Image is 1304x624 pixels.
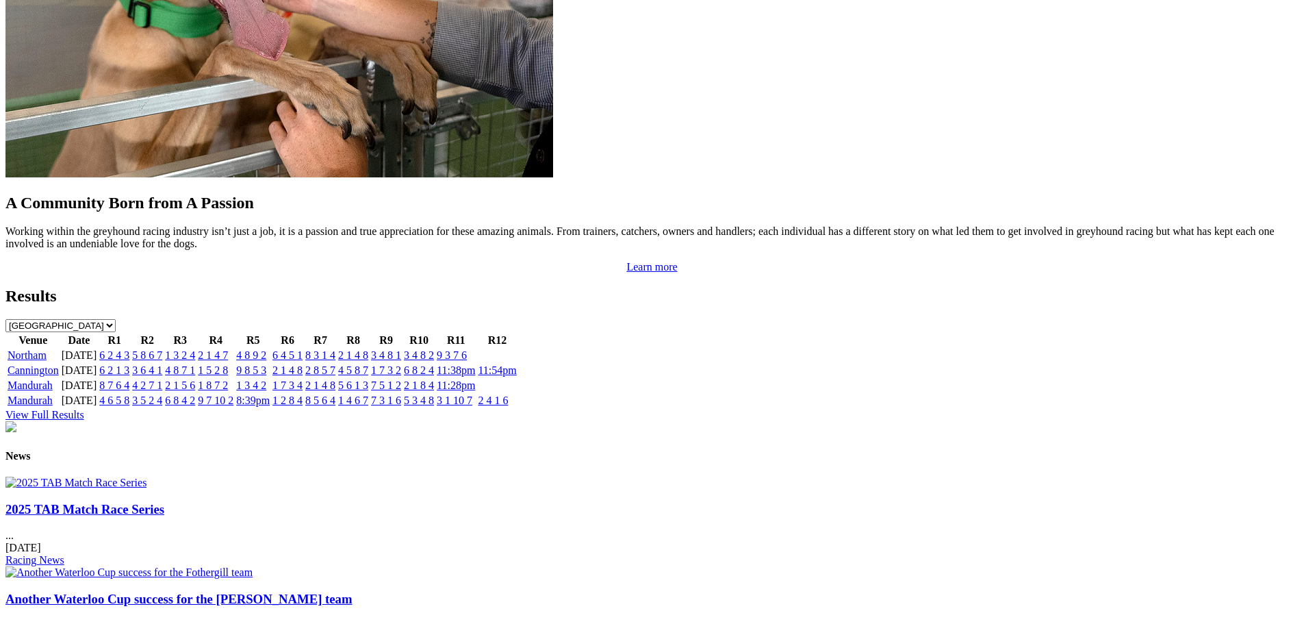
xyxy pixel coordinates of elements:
a: 1 8 7 2 [198,379,228,391]
h4: News [5,450,1299,462]
a: 4 2 7 1 [132,379,162,391]
a: 2 8 5 7 [305,364,335,376]
a: 11:54pm [478,364,516,376]
div: ... [5,502,1299,567]
a: 5 6 1 3 [338,379,368,391]
img: Another Waterloo Cup success for the Fothergill team [5,566,253,579]
a: 5 8 6 7 [132,349,162,361]
a: 1 3 4 2 [236,379,266,391]
span: [DATE] [5,542,41,553]
a: 9 8 5 3 [236,364,266,376]
th: R3 [164,334,196,347]
a: 1 7 3 4 [272,379,303,391]
a: 3 4 8 1 [371,349,401,361]
td: [DATE] [61,379,98,392]
a: 7 5 1 2 [371,379,401,391]
a: 1 4 6 7 [338,395,368,406]
a: 6 2 4 3 [99,349,129,361]
h2: A Community Born from A Passion [5,194,1299,212]
a: Racing News [5,554,64,566]
p: Working within the greyhound racing industry isn’t just a job, it is a passion and true appreciat... [5,225,1299,250]
a: 9 7 10 2 [198,395,233,406]
a: 2 1 4 7 [198,349,228,361]
img: chasers_homepage.jpg [5,421,16,432]
a: 2 1 5 6 [165,379,195,391]
a: 4 6 5 8 [99,395,129,406]
td: [DATE] [61,349,98,362]
a: 8:39pm [236,395,270,406]
a: 11:38pm [437,364,475,376]
a: 5 3 4 8 [404,395,434,406]
a: 8 7 6 4 [99,379,129,391]
th: R12 [477,334,517,347]
a: 4 8 7 1 [165,364,195,376]
a: 1 7 3 2 [371,364,401,376]
th: Date [61,334,98,347]
a: 1 5 2 8 [198,364,228,376]
a: Another Waterloo Cup success for the [PERSON_NAME] team [5,592,353,606]
th: R1 [99,334,130,347]
th: Venue [7,334,60,347]
a: 2 1 8 4 [404,379,434,391]
a: 3 5 2 4 [132,395,162,406]
th: R6 [272,334,303,347]
th: R11 [436,334,476,347]
a: 11:28pm [437,379,475,391]
th: R5 [235,334,270,347]
th: R4 [197,334,234,347]
a: 6 8 4 2 [165,395,195,406]
a: Learn more [626,261,677,273]
th: R7 [305,334,336,347]
a: Mandurah [8,379,53,391]
td: [DATE] [61,394,98,408]
a: 9 3 7 6 [437,349,467,361]
a: 2025 TAB Match Race Series [5,502,164,516]
a: View Full Results [5,409,84,421]
a: 3 1 10 7 [437,395,472,406]
a: 2 1 4 8 [338,349,368,361]
a: 3 6 4 1 [132,364,162,376]
a: 6 8 2 4 [404,364,434,376]
a: 4 5 8 7 [338,364,368,376]
a: Northam [8,349,47,361]
img: 2025 TAB Match Race Series [5,477,146,489]
a: 6 2 1 3 [99,364,129,376]
td: [DATE] [61,364,98,377]
a: Mandurah [8,395,53,406]
a: 6 4 5 1 [272,349,303,361]
a: 2 1 4 8 [305,379,335,391]
a: 4 8 9 2 [236,349,266,361]
th: R2 [131,334,163,347]
a: 3 4 8 2 [404,349,434,361]
a: 1 2 8 4 [272,395,303,406]
th: R10 [403,334,435,347]
th: R8 [337,334,369,347]
a: 7 3 1 6 [371,395,401,406]
a: 8 3 1 4 [305,349,335,361]
a: 2 1 4 8 [272,364,303,376]
th: R9 [370,334,402,347]
a: 2 4 1 6 [478,395,508,406]
a: 8 5 6 4 [305,395,335,406]
a: Cannington [8,364,59,376]
a: 1 3 2 4 [165,349,195,361]
h2: Results [5,287,1299,305]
